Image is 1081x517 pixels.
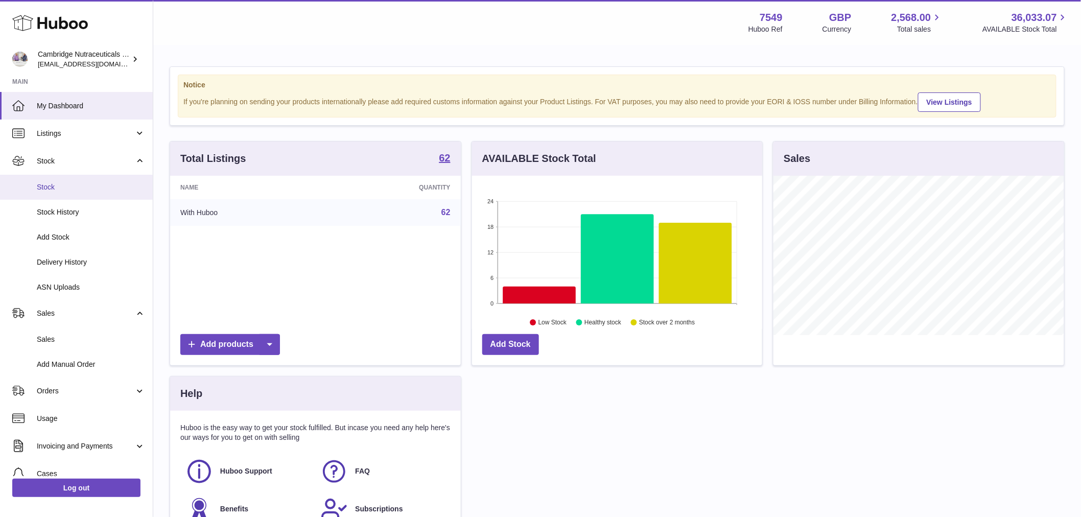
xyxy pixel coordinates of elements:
[490,275,494,281] text: 6
[829,11,851,25] strong: GBP
[12,479,140,497] a: Log out
[748,25,783,34] div: Huboo Ref
[185,458,310,485] a: Huboo Support
[37,232,145,242] span: Add Stock
[37,129,134,138] span: Listings
[320,458,445,485] a: FAQ
[1012,11,1057,25] span: 36,033.07
[37,156,134,166] span: Stock
[482,152,596,166] h3: AVAILABLE Stock Total
[982,25,1069,34] span: AVAILABLE Stock Total
[180,423,451,442] p: Huboo is the easy way to get your stock fulfilled. But incase you need any help here's our ways f...
[639,319,695,326] text: Stock over 2 months
[490,300,494,307] text: 0
[355,466,370,476] span: FAQ
[37,335,145,344] span: Sales
[183,91,1051,112] div: If you're planning on sending your products internationally please add required customs informati...
[37,182,145,192] span: Stock
[180,387,202,401] h3: Help
[37,414,145,424] span: Usage
[441,208,451,217] a: 62
[823,25,852,34] div: Currency
[170,176,323,199] th: Name
[220,504,248,514] span: Benefits
[37,441,134,451] span: Invoicing and Payments
[37,360,145,369] span: Add Manual Order
[38,50,130,69] div: Cambridge Nutraceuticals Ltd
[891,11,931,25] span: 2,568.00
[170,199,323,226] td: With Huboo
[323,176,461,199] th: Quantity
[482,334,539,355] a: Add Stock
[38,60,150,68] span: [EMAIL_ADDRESS][DOMAIN_NAME]
[487,249,494,255] text: 12
[982,11,1069,34] a: 36,033.07 AVAILABLE Stock Total
[487,198,494,204] text: 24
[37,101,145,111] span: My Dashboard
[220,466,272,476] span: Huboo Support
[891,11,943,34] a: 2,568.00 Total sales
[487,224,494,230] text: 18
[37,207,145,217] span: Stock History
[355,504,403,514] span: Subscriptions
[897,25,943,34] span: Total sales
[37,469,145,479] span: Cases
[37,386,134,396] span: Orders
[784,152,810,166] h3: Sales
[584,319,622,326] text: Healthy stock
[180,334,280,355] a: Add products
[760,11,783,25] strong: 7549
[37,283,145,292] span: ASN Uploads
[180,152,246,166] h3: Total Listings
[37,257,145,267] span: Delivery History
[439,153,450,163] strong: 62
[183,80,1051,90] strong: Notice
[538,319,567,326] text: Low Stock
[12,52,28,67] img: qvc@camnutra.com
[439,153,450,165] a: 62
[37,309,134,318] span: Sales
[918,92,981,112] a: View Listings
